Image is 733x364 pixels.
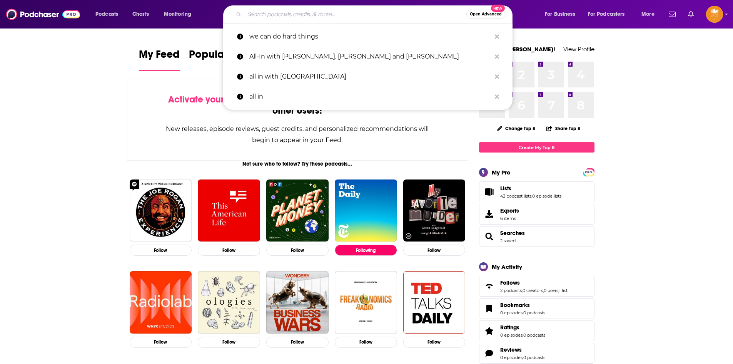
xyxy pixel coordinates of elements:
a: we can do hard things [223,27,513,47]
button: Follow [198,337,260,348]
button: Follow [335,337,397,348]
a: Lists [500,185,561,192]
span: Lists [479,181,594,202]
span: Popular Feed [189,48,254,65]
img: Podchaser - Follow, Share and Rate Podcasts [6,7,80,22]
a: Charts [127,8,154,20]
a: 0 creators [523,288,543,293]
a: 43 podcast lists [500,193,531,199]
div: Search podcasts, credits, & more... [230,5,520,23]
span: Reviews [479,343,594,364]
button: Share Top 8 [546,121,581,136]
p: all in with Chatham [249,67,491,87]
button: Follow [403,337,466,348]
img: This American Life [198,179,260,242]
span: , [531,193,532,199]
button: Follow [130,245,192,256]
a: Bookmarks [500,302,545,309]
a: 0 users [544,288,558,293]
div: My Pro [492,169,511,176]
span: , [558,288,559,293]
span: Exports [482,209,497,220]
button: open menu [636,8,664,20]
span: PRO [584,169,593,175]
a: Show notifications dropdown [685,8,697,21]
button: open menu [159,8,201,20]
span: Follows [500,279,520,286]
button: open menu [539,8,585,20]
button: Follow [266,245,329,256]
div: by following Podcasts, Creators, Lists, and other Users! [165,94,430,116]
a: 0 episodes [500,332,523,338]
a: 1 list [559,288,568,293]
a: Welcome [PERSON_NAME]! [479,45,555,53]
button: open menu [90,8,128,20]
span: Lists [500,185,511,192]
span: Ratings [479,320,594,341]
a: all in [223,87,513,107]
a: View Profile [563,45,594,53]
a: Ratings [482,325,497,336]
span: Reviews [500,346,522,353]
span: Monitoring [164,9,191,20]
a: Radiolab [130,271,192,334]
button: Follow [403,245,466,256]
button: Show profile menu [706,6,723,23]
button: Open AdvancedNew [466,10,505,19]
span: More [641,9,655,20]
a: 0 podcasts [523,355,545,360]
a: Bookmarks [482,303,497,314]
img: Freakonomics Radio [335,271,397,334]
a: Reviews [500,346,545,353]
span: Exports [500,207,519,214]
button: Following [335,245,397,256]
a: Lists [482,186,497,197]
span: Activate your Feed [168,94,247,105]
a: All-In with [PERSON_NAME], [PERSON_NAME] and [PERSON_NAME] [223,47,513,67]
span: Ratings [500,324,519,331]
span: Open Advanced [470,12,502,16]
a: Follows [482,281,497,292]
a: 0 episodes [500,355,523,360]
a: 0 episode lists [532,193,561,199]
a: Ologies with Alie Ward [198,271,260,334]
img: Planet Money [266,179,329,242]
a: Exports [479,204,594,225]
button: Follow [130,337,192,348]
p: all in [249,87,491,107]
span: Logged in as ShreveWilliams [706,6,723,23]
img: TED Talks Daily [403,271,466,334]
span: My Feed [139,48,180,65]
a: Searches [500,230,525,237]
a: Show notifications dropdown [666,8,679,21]
a: Business Wars [266,271,329,334]
span: Charts [132,9,149,20]
a: Reviews [482,348,497,359]
a: 2 saved [500,238,516,243]
button: Change Top 8 [493,124,540,133]
div: My Activity [492,263,522,270]
span: Follows [479,276,594,297]
a: Follows [500,279,568,286]
span: Searches [479,226,594,247]
a: 0 podcasts [523,310,545,315]
img: My Favorite Murder with Karen Kilgariff and Georgia Hardstark [403,179,466,242]
div: New releases, episode reviews, guest credits, and personalized recommendations will begin to appe... [165,123,430,146]
span: For Business [545,9,575,20]
a: 0 podcasts [523,332,545,338]
img: The Daily [335,179,397,242]
img: User Profile [706,6,723,23]
p: we can do hard things [249,27,491,47]
a: My Feed [139,48,180,71]
span: For Podcasters [588,9,625,20]
span: New [491,5,505,12]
